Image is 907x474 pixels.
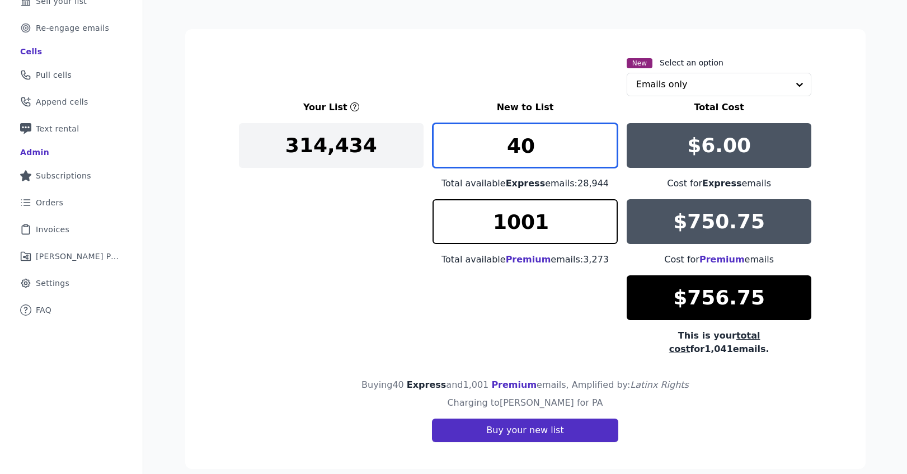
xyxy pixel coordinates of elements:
span: Latinx Rights [630,379,689,390]
h4: Buying 40 and 1,001 emails [361,378,689,392]
a: Pull cells [9,63,134,87]
span: Invoices [36,224,69,235]
a: Text rental [9,116,134,141]
span: FAQ [36,304,51,316]
span: Express [506,178,546,189]
a: Orders [9,190,134,215]
label: Select an option [660,57,723,68]
p: 314,434 [285,134,377,157]
div: Total available emails: 3,273 [433,253,618,266]
span: Pull cells [36,69,72,81]
span: Express [407,379,447,390]
span: Orders [36,197,63,208]
span: Re-engage emails [36,22,109,34]
keeper-lock: Open Keeper Popup [595,139,609,153]
span: Premium [506,254,551,265]
span: Express [702,178,742,189]
div: This is your for 1,041 emails. [627,329,812,356]
div: Total available emails: 28,944 [433,177,618,190]
span: Subscriptions [36,170,91,181]
p: $750.75 [673,210,765,233]
a: Settings [9,271,134,295]
span: Text rental [36,123,79,134]
a: FAQ [9,298,134,322]
a: Re-engage emails [9,16,134,40]
a: Subscriptions [9,163,134,188]
span: [PERSON_NAME] Performance [36,251,120,262]
span: Premium [699,254,745,265]
span: , Amplified by: [566,379,689,390]
p: $6.00 [687,134,751,157]
span: New [627,58,652,68]
span: Settings [36,278,69,289]
h3: Total Cost [627,101,812,114]
span: Append cells [36,96,88,107]
div: Cells [20,46,42,57]
p: $756.75 [673,287,765,309]
div: Cost for emails [627,177,812,190]
a: [PERSON_NAME] Performance [9,244,134,269]
div: Admin [20,147,49,158]
a: Append cells [9,90,134,114]
h3: New to List [433,101,618,114]
a: Invoices [9,217,134,242]
h3: Your List [303,101,347,114]
button: Buy your new list [432,419,618,442]
span: Premium [491,379,537,390]
h4: Charging to [PERSON_NAME] for PA [447,396,603,410]
div: Cost for emails [627,253,812,266]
